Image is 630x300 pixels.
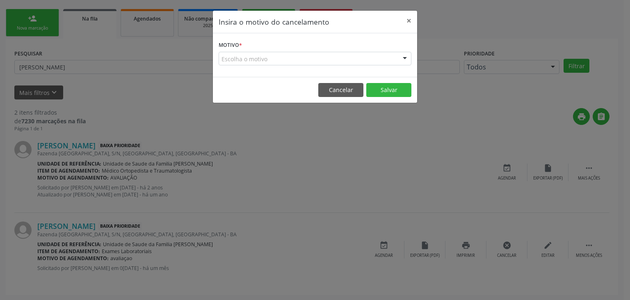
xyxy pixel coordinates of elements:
[219,39,242,52] label: Motivo
[219,16,329,27] h5: Insira o motivo do cancelamento
[366,83,411,97] button: Salvar
[401,11,417,31] button: Close
[221,55,267,63] span: Escolha o motivo
[318,83,363,97] button: Cancelar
